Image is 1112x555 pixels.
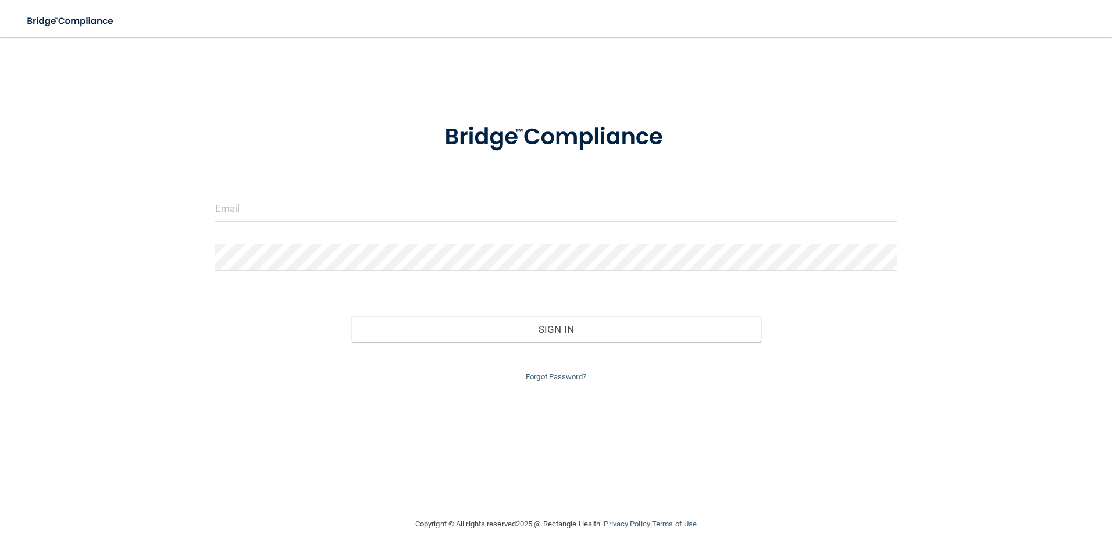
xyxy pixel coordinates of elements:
[526,372,586,381] a: Forgot Password?
[351,316,761,342] button: Sign In
[604,520,650,528] a: Privacy Policy
[215,195,897,222] input: Email
[17,9,124,33] img: bridge_compliance_login_screen.278c3ca4.svg
[652,520,697,528] a: Terms of Use
[344,506,768,543] div: Copyright © All rights reserved 2025 @ Rectangle Health | |
[420,107,692,168] img: bridge_compliance_login_screen.278c3ca4.svg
